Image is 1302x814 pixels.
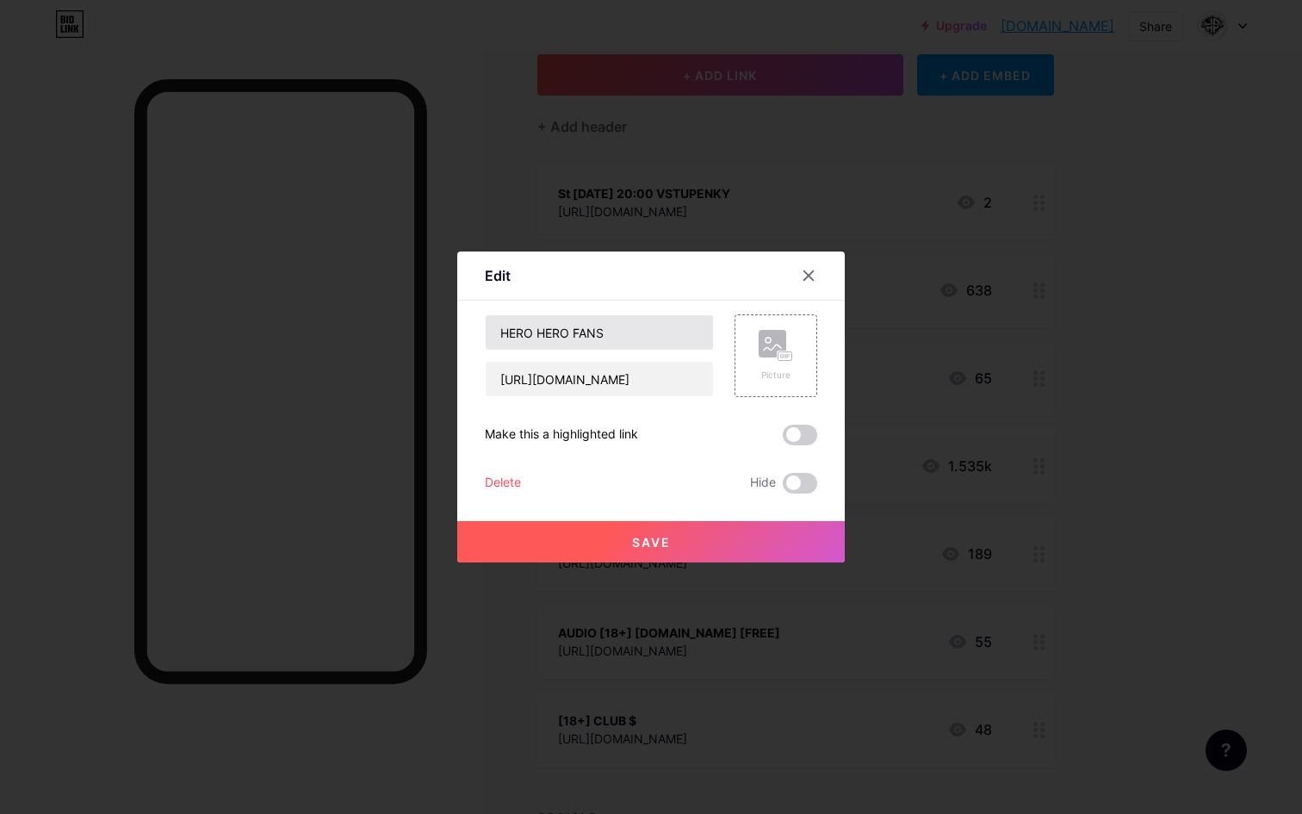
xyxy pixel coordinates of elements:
div: Picture [759,369,793,382]
input: Title [486,315,713,350]
div: Edit [485,265,511,286]
div: Delete [485,473,521,494]
button: Save [457,521,845,562]
span: Save [632,535,671,550]
span: Hide [750,473,776,494]
input: URL [486,362,713,396]
div: Make this a highlighted link [485,425,638,445]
